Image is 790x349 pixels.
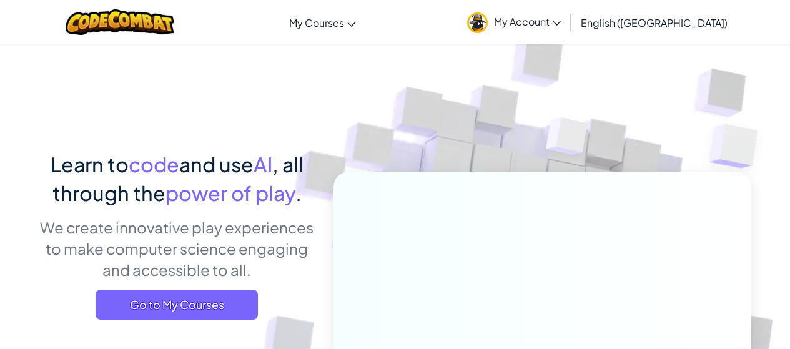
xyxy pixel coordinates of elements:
[96,290,258,320] a: Go to My Courses
[39,217,315,280] p: We create innovative play experiences to make computer science engaging and accessible to all.
[129,152,179,177] span: code
[283,6,362,39] a: My Courses
[66,9,175,35] img: CodeCombat logo
[522,93,612,186] img: Overlap cubes
[165,180,295,205] span: power of play
[295,180,302,205] span: .
[51,152,129,177] span: Learn to
[467,12,488,33] img: avatar
[581,16,728,29] span: English ([GEOGRAPHIC_DATA])
[461,2,567,42] a: My Account
[289,16,344,29] span: My Courses
[254,152,272,177] span: AI
[494,15,561,28] span: My Account
[179,152,254,177] span: and use
[575,6,734,39] a: English ([GEOGRAPHIC_DATA])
